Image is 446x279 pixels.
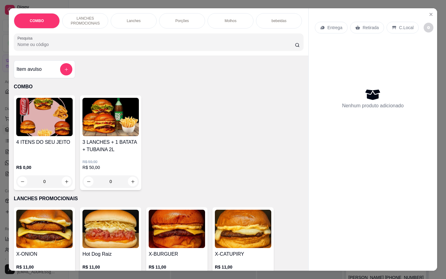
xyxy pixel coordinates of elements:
[225,18,237,23] p: Molhos
[16,139,73,146] h4: 4 ITENS DO SEU JEITO
[399,25,414,31] p: C.Local
[16,210,73,248] img: product-image
[149,250,205,258] h4: X-BURGUER
[149,264,205,270] p: R$ 11,00
[327,25,342,31] p: Entrega
[82,159,139,164] p: R$ 59,90
[60,63,72,75] button: add-separate-item
[272,18,287,23] p: bebeidas
[82,139,139,153] h4: 3 LANCHES + 1 BATATA + TUBAINA 2L
[175,18,189,23] p: Porções
[16,250,73,258] h4: X-ONION
[426,10,436,19] button: Close
[17,41,295,48] input: Pesquisa
[149,210,205,248] img: product-image
[215,250,271,258] h4: X-CATUPIRY
[82,264,139,270] p: R$ 11,00
[215,210,271,248] img: product-image
[342,102,404,109] p: Nenhum produto adicionado
[16,98,73,136] img: product-image
[67,16,103,26] p: LANCHES PROMOCIONAIS
[424,23,433,32] button: decrease-product-quantity
[14,195,303,202] p: LANCHES PROMOCIONAIS
[82,210,139,248] img: product-image
[215,264,271,270] p: R$ 11,00
[30,18,44,23] p: COMBO
[17,36,35,41] label: Pesquisa
[82,98,139,136] img: product-image
[363,25,379,31] p: Retirada
[127,18,140,23] p: Lanches
[17,66,42,73] h4: Item avulso
[16,264,73,270] p: R$ 11,00
[16,164,73,170] p: R$ 0,00
[14,83,303,90] p: COMBO
[82,164,139,170] p: R$ 50,00
[82,250,139,258] h4: Hot Dog Raiz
